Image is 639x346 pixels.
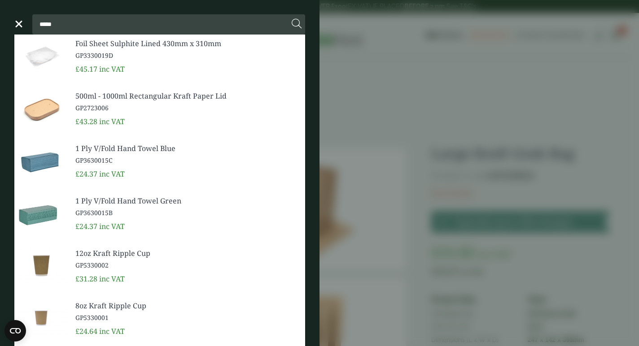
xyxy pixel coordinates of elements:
span: 8oz Kraft Ripple Cup [75,300,298,311]
a: 12oz Kraft Ripple Cup GP5330002 [75,248,298,270]
span: 1 Ply V/Fold Hand Towel Blue [75,143,298,154]
span: GP5330001 [75,313,298,322]
span: £43.28 [75,117,97,126]
span: £24.37 [75,221,97,231]
span: 1 Ply V/Fold Hand Towel Green [75,195,298,206]
a: 1 Ply V/Fold Hand Towel Green GP3630015B [75,195,298,217]
img: GP5330001 [14,297,68,340]
a: Foil Sheet Sulphite Lined 430mm x 310mm GP3330019D [75,38,298,60]
span: inc VAT [99,169,125,179]
span: GP3630015B [75,208,298,217]
span: inc VAT [99,221,125,231]
a: 1 Ply V/Fold Hand Towel Blue GP3630015C [75,143,298,165]
span: GP3330019D [75,51,298,60]
span: £24.37 [75,169,97,179]
span: inc VAT [99,117,125,126]
img: GP3630015C [14,139,68,182]
span: GP3630015C [75,156,298,165]
span: Foil Sheet Sulphite Lined 430mm x 310mm [75,38,298,49]
span: £45.17 [75,64,97,74]
span: inc VAT [99,64,125,74]
span: GP5330002 [75,260,298,270]
a: 8oz Kraft Ripple Cup GP5330001 [75,300,298,322]
span: £31.28 [75,274,97,284]
img: GP3330019D [14,35,68,78]
span: GP2723006 [75,103,298,112]
span: inc VAT [99,274,125,284]
button: Open CMP widget [4,320,26,342]
img: GP3630015B [14,192,68,235]
img: GP5330002 [14,244,68,287]
a: 500ml - 1000ml Rectangular Kraft Paper Lid GP2723006 [75,91,298,112]
span: £24.64 [75,326,97,336]
img: GP2723006 [14,87,68,130]
span: 12oz Kraft Ripple Cup [75,248,298,259]
span: 500ml - 1000ml Rectangular Kraft Paper Lid [75,91,298,101]
span: inc VAT [99,326,125,336]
